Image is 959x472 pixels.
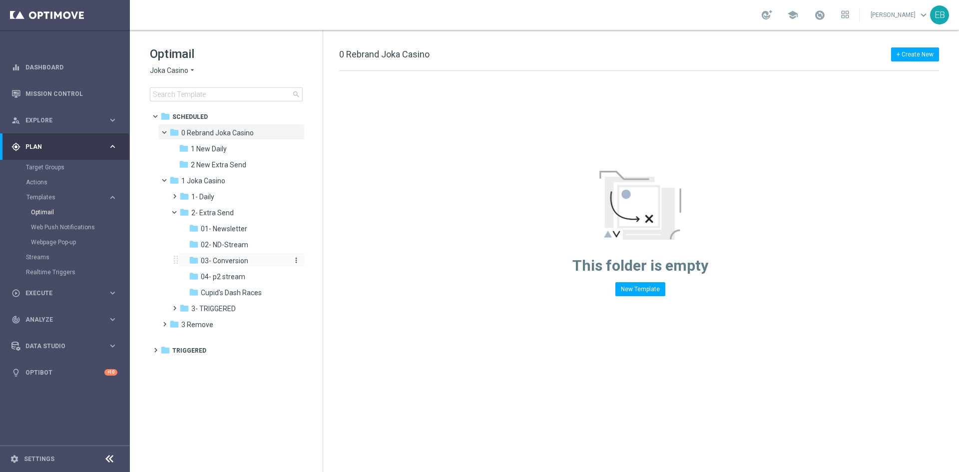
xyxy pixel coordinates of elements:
div: Templates [26,190,129,250]
div: Web Push Notifications [31,220,129,235]
input: Search Template [150,87,303,101]
i: person_search [11,116,20,125]
i: settings [10,455,19,464]
i: folder [169,127,179,137]
button: Joka Casino arrow_drop_down [150,66,196,75]
button: equalizer Dashboard [11,63,118,71]
i: keyboard_arrow_right [108,142,117,151]
span: Scheduled [172,112,208,121]
i: equalizer [11,63,20,72]
div: Data Studio [11,342,108,351]
span: Plan [25,144,108,150]
a: Actions [26,178,104,186]
button: more_vert [290,256,300,265]
div: Webpage Pop-up [31,235,129,250]
i: folder [169,175,179,185]
a: Dashboard [25,54,117,80]
i: folder [179,191,189,201]
i: gps_fixed [11,142,20,151]
span: This folder is empty [572,257,708,274]
div: Templates [26,194,108,200]
div: EB [930,5,949,24]
i: play_circle_outline [11,289,20,298]
i: folder [179,143,189,153]
i: track_changes [11,315,20,324]
a: Realtime Triggers [26,268,104,276]
span: Execute [25,290,108,296]
a: [PERSON_NAME]keyboard_arrow_down [870,7,930,22]
div: Plan [11,142,108,151]
div: Optimail [31,205,129,220]
a: Web Push Notifications [31,223,104,231]
i: folder [169,319,179,329]
div: Streams [26,250,129,265]
a: Optimail [31,208,104,216]
a: Optibot [25,359,104,386]
span: search [292,90,300,98]
span: Explore [25,117,108,123]
button: person_search Explore keyboard_arrow_right [11,116,118,124]
button: New Template [615,282,665,296]
i: folder [189,239,199,249]
i: folder [160,345,170,355]
div: Actions [26,175,129,190]
div: Mission Control [11,90,118,98]
i: lightbulb [11,368,20,377]
i: keyboard_arrow_right [108,315,117,324]
button: Data Studio keyboard_arrow_right [11,342,118,350]
span: 1 New Daily [191,144,227,153]
img: emptyStateManageTemplates.jpg [599,171,681,240]
button: lightbulb Optibot +10 [11,369,118,377]
button: Templates keyboard_arrow_right [26,193,118,201]
span: Analyze [25,317,108,323]
div: Optibot [11,359,117,386]
button: + Create New [891,47,939,61]
div: Mission Control [11,80,117,107]
button: gps_fixed Plan keyboard_arrow_right [11,143,118,151]
div: Target Groups [26,160,129,175]
span: 0 Rebrand Joka Casino [181,128,254,137]
a: Mission Control [25,80,117,107]
i: folder [189,223,199,233]
span: 2 New Extra Send [191,160,246,169]
span: 01- Newsletter [201,224,247,233]
i: folder [189,255,199,265]
button: play_circle_outline Execute keyboard_arrow_right [11,289,118,297]
i: folder [189,271,199,281]
a: Settings [24,456,54,462]
span: 3 Remove [181,320,213,329]
div: Analyze [11,315,108,324]
span: Templates [26,194,98,200]
a: Target Groups [26,163,104,171]
div: Realtime Triggers [26,265,129,280]
button: track_changes Analyze keyboard_arrow_right [11,316,118,324]
span: 03- Conversion [201,256,248,265]
span: Triggered [172,346,206,355]
a: Webpage Pop-up [31,238,104,246]
span: 04- p2 stream [201,272,245,281]
i: more_vert [292,256,300,264]
i: folder [179,207,189,217]
span: Joka Casino [150,66,188,75]
div: Explore [11,116,108,125]
span: 3- TRIGGERED [191,304,236,313]
i: arrow_drop_down [188,66,196,75]
span: 1- Daily [191,192,214,201]
span: keyboard_arrow_down [918,9,929,20]
span: Cupid's Dash Races [201,288,262,297]
i: folder [189,287,199,297]
i: folder [179,303,189,313]
span: 02- ND-Stream [201,240,248,249]
div: +10 [104,369,117,376]
a: Streams [26,253,104,261]
h1: Optimail [150,46,303,62]
div: Execute [11,289,108,298]
span: 2- Extra Send [191,208,234,217]
i: keyboard_arrow_right [108,193,117,202]
i: folder [179,159,189,169]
